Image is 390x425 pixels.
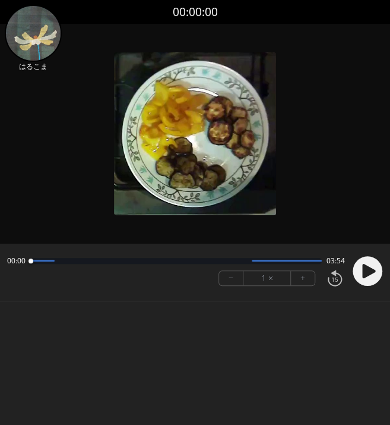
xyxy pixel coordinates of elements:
[243,271,291,285] div: 1 ×
[114,52,277,215] img: Poster Image
[5,62,62,71] p: はるこま
[7,256,26,266] span: 00:00
[326,256,345,266] span: 03:54
[173,4,218,21] a: 00:00:00
[219,271,243,285] button: −
[291,271,315,285] button: +
[5,5,62,62] img: SK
